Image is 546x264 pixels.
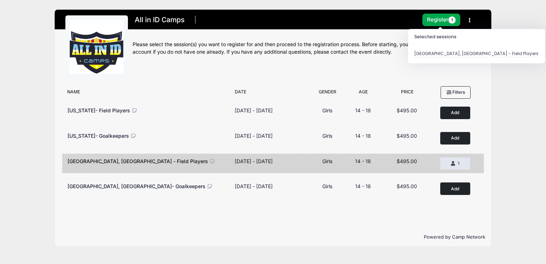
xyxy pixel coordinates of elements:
[322,183,332,189] span: Girls
[133,41,481,56] div: Please select the session(s) you want to register for and then proceed to the registration proces...
[408,29,545,45] h3: Selected sessions
[440,182,470,195] button: Add
[397,133,417,139] span: $495.00
[235,182,273,190] div: [DATE] - [DATE]
[458,161,460,166] span: 1
[133,14,187,26] h1: All in ID Camps
[64,89,231,99] div: Name
[440,107,470,119] button: Add
[355,158,371,164] span: 14 - 18
[414,50,538,57] div: [GEOGRAPHIC_DATA], [GEOGRAPHIC_DATA] - Field Players
[235,132,273,140] div: [DATE] - [DATE]
[382,89,432,99] div: Price
[448,16,456,24] span: 1
[235,157,273,165] div: [DATE] - [DATE]
[397,183,417,189] span: $495.00
[355,107,371,113] span: 14 - 18
[68,158,208,164] span: [GEOGRAPHIC_DATA], [GEOGRAPHIC_DATA] - Field Players
[322,133,332,139] span: Girls
[235,107,273,114] div: [DATE] - [DATE]
[397,158,417,164] span: $495.00
[68,183,205,189] span: [GEOGRAPHIC_DATA], [GEOGRAPHIC_DATA]- Goalkeepers
[441,86,471,98] button: Filters
[440,157,470,170] button: 1
[311,89,344,99] div: Gender
[355,183,371,189] span: 14 - 18
[68,107,130,113] span: [US_STATE]- Field Players
[322,158,332,164] span: Girls
[440,132,470,145] button: Add
[344,89,382,99] div: Age
[231,89,311,99] div: Date
[68,133,129,139] span: [US_STATE]- Goalkeepers
[397,107,417,113] span: $495.00
[61,234,486,241] p: Powered by Camp Network
[70,20,123,74] img: logo
[422,14,460,26] button: Register1
[322,107,332,113] span: Girls
[355,133,371,139] span: 14 - 18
